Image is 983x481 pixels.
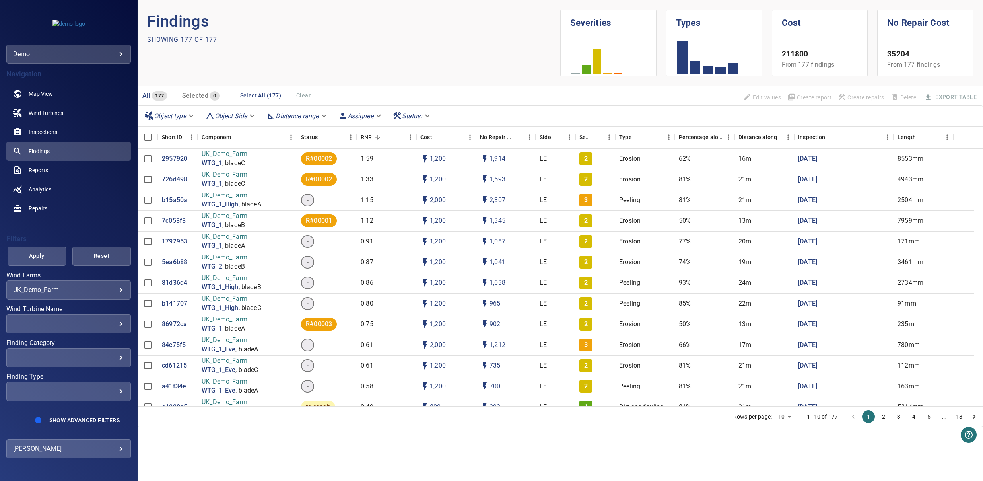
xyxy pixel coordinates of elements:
[202,262,222,271] p: WTG_2
[798,382,817,391] a: [DATE]
[420,237,430,246] svg: Auto cost
[52,20,85,28] img: demo-logo
[775,411,794,423] div: 10
[619,258,641,267] p: Erosion
[480,382,490,391] svg: Auto impact
[285,131,297,143] button: Menu
[575,126,615,148] div: Severity
[798,154,817,164] p: [DATE]
[663,131,675,143] button: Menu
[679,196,691,205] p: 81%
[738,126,777,148] div: Distance along
[679,154,691,164] p: 62%
[619,216,641,226] p: Erosion
[235,386,258,395] p: , bladeA
[6,103,131,123] a: windturbines noActive
[898,237,920,246] p: 171mm
[615,126,675,148] div: Type
[361,175,373,184] p: 1.33
[464,131,476,143] button: Menu
[416,126,476,148] div: Cost
[513,132,524,143] button: Sort
[798,237,817,246] p: [DATE]
[202,253,247,262] p: UK_Demo_Farm
[798,361,817,370] a: [DATE]
[301,175,337,184] span: R#00002
[490,237,505,246] p: 1,087
[738,175,751,184] p: 21m
[877,410,890,423] button: Go to page 2
[584,175,588,184] p: 2
[335,109,386,123] div: Assignee
[6,235,131,243] h4: Filters
[141,109,199,123] div: Object type
[154,112,186,120] em: Object type
[679,126,723,148] div: Percentage along
[420,361,430,370] svg: Auto cost
[29,185,51,193] span: Analytics
[162,341,186,350] p: 84c75f5
[202,200,239,209] a: WTG_1_High
[676,10,752,30] h1: Types
[540,126,551,148] div: Side
[361,278,373,288] p: 0.86
[738,237,751,246] p: 20m
[798,196,817,205] p: [DATE]
[345,131,357,143] button: Menu
[480,319,490,329] svg: Auto impact
[361,258,373,267] p: 0.87
[202,324,222,333] p: WTG_1
[210,92,219,101] span: 0
[301,214,337,227] div: R#00001
[619,154,641,164] p: Erosion
[6,199,131,218] a: repairs noActive
[162,361,187,370] a: cd61215
[798,299,817,308] a: [DATE]
[740,91,784,104] span: Findings that are included in repair orders will not be updated
[162,237,187,246] a: 1792953
[540,258,547,267] p: LE
[430,258,446,267] p: 1,200
[734,126,794,148] div: Distance along
[202,345,235,354] p: WTG_1_Eve
[276,112,319,120] em: Distance range
[675,126,734,148] div: Percentage along
[202,221,222,230] p: WTG_1
[738,154,751,164] p: 16m
[862,410,875,423] button: page 1
[202,241,222,251] p: WTG_1
[152,92,167,101] span: 177
[239,283,261,292] p: , bladeB
[162,154,187,164] a: 2957920
[536,126,575,148] div: Side
[404,131,416,143] button: Menu
[898,216,923,226] p: 7959mm
[723,131,734,143] button: Menu
[882,131,894,143] button: Menu
[430,237,446,246] p: 1,200
[158,126,198,148] div: Short ID
[361,154,373,164] p: 1.59
[490,258,505,267] p: 1,041
[348,112,373,120] em: Assignee
[361,126,372,148] div: Repair Now Ratio: The ratio of the additional incurred cost of repair in 1 year and the cost of r...
[162,175,187,184] a: 726d498
[420,340,430,350] svg: Auto cost
[263,109,331,123] div: Distance range
[480,154,490,164] svg: Auto impact
[202,159,222,168] a: WTG_1
[202,212,247,221] p: UK_Demo_Farm
[162,278,187,288] a: 81d36d4
[798,216,817,226] p: [DATE]
[540,196,547,205] p: LE
[318,132,329,143] button: Sort
[679,175,691,184] p: 81%
[162,216,186,226] p: 7c053f3
[162,299,187,308] a: b141707
[592,132,603,143] button: Sort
